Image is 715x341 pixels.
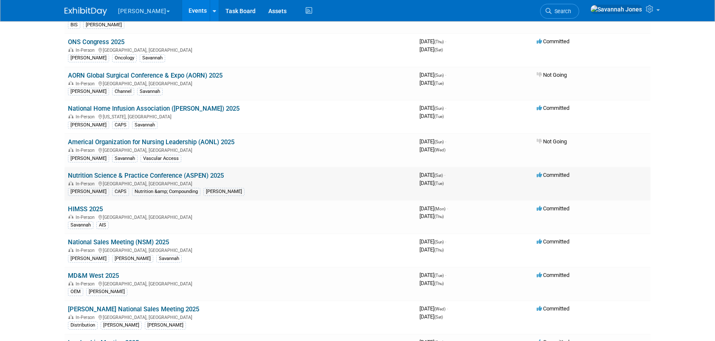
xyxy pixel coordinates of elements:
div: Nutrition &amp; Compounding [132,188,200,196]
span: (Mon) [434,207,445,211]
span: [DATE] [419,172,445,178]
div: [PERSON_NAME] [68,121,109,129]
span: - [447,205,448,212]
span: (Tue) [434,81,444,86]
span: [DATE] [419,305,448,312]
span: Not Going [537,138,567,145]
img: In-Person Event [68,81,73,85]
div: [PERSON_NAME] [68,54,109,62]
img: Savannah Jones [590,5,642,14]
span: (Sun) [434,140,444,144]
div: [GEOGRAPHIC_DATA], [GEOGRAPHIC_DATA] [68,146,413,153]
span: Committed [537,205,569,212]
div: Oncology [112,54,137,62]
span: - [445,138,446,145]
div: [GEOGRAPHIC_DATA], [GEOGRAPHIC_DATA] [68,180,413,187]
span: [DATE] [419,146,445,153]
div: [GEOGRAPHIC_DATA], [GEOGRAPHIC_DATA] [68,46,413,53]
span: [DATE] [419,80,444,86]
div: [PERSON_NAME] [68,255,109,263]
span: [DATE] [419,213,444,219]
img: In-Person Event [68,48,73,52]
div: Distribution [68,321,98,329]
div: [GEOGRAPHIC_DATA], [GEOGRAPHIC_DATA] [68,313,413,320]
span: (Thu) [434,39,444,44]
span: [DATE] [419,38,446,45]
a: National Home Infusion Association ([PERSON_NAME]) 2025 [68,105,239,112]
span: In-Person [76,81,97,87]
img: In-Person Event [68,215,73,219]
div: [PERSON_NAME] [86,288,127,296]
span: [DATE] [419,313,443,320]
span: In-Person [76,281,97,287]
span: Committed [537,38,569,45]
a: [PERSON_NAME] National Sales Meeting 2025 [68,305,199,313]
span: Not Going [537,72,567,78]
span: [DATE] [419,46,443,53]
a: National Sales Meeting (NSM) 2025 [68,238,169,246]
span: (Sat) [434,48,443,52]
div: Savannah [140,54,165,62]
span: [DATE] [419,205,448,212]
div: AIS [96,221,109,229]
div: [PERSON_NAME] [112,255,153,263]
div: [PERSON_NAME] [68,188,109,196]
img: ExhibitDay [65,7,107,16]
img: In-Person Event [68,114,73,118]
span: Search [552,8,571,14]
span: [DATE] [419,280,444,286]
div: Savannah [68,221,93,229]
div: [US_STATE], [GEOGRAPHIC_DATA] [68,113,413,120]
a: Search [540,4,579,19]
span: In-Person [76,148,97,153]
span: - [445,272,446,278]
div: [PERSON_NAME] [68,155,109,162]
span: (Thu) [434,214,444,219]
div: [PERSON_NAME] [203,188,245,196]
span: [DATE] [419,180,444,186]
span: Committed [537,105,569,111]
span: (Tue) [434,273,444,278]
span: In-Person [76,248,97,253]
div: [GEOGRAPHIC_DATA], [GEOGRAPHIC_DATA] [68,246,413,253]
span: - [445,105,446,111]
span: (Thu) [434,248,444,252]
span: [DATE] [419,272,446,278]
a: ONS Congress 2025 [68,38,124,46]
span: Committed [537,305,569,312]
div: Channel [112,88,134,95]
a: HIMSS 2025 [68,205,103,213]
span: (Wed) [434,148,445,152]
div: Vascular Access [141,155,181,162]
span: In-Person [76,181,97,187]
span: (Sun) [434,106,444,111]
span: (Sat) [434,315,443,319]
span: [DATE] [419,138,446,145]
a: AORN Global Surgical Conference & Expo (AORN) 2025 [68,72,222,79]
span: (Sun) [434,240,444,244]
div: Savannah [137,88,163,95]
span: Committed [537,172,569,178]
div: [GEOGRAPHIC_DATA], [GEOGRAPHIC_DATA] [68,280,413,287]
div: [PERSON_NAME] [83,21,124,29]
div: BIS [68,21,80,29]
span: Committed [537,272,569,278]
span: In-Person [76,215,97,220]
div: [GEOGRAPHIC_DATA], [GEOGRAPHIC_DATA] [68,80,413,87]
span: [DATE] [419,113,444,119]
a: Nutrition Science & Practice Conference (ASPEN) 2025 [68,172,224,179]
div: Savannah [156,255,182,263]
span: [DATE] [419,246,444,253]
span: - [445,38,446,45]
span: (Wed) [434,307,445,311]
span: In-Person [76,315,97,320]
span: (Sat) [434,173,443,178]
div: OEM [68,288,83,296]
img: In-Person Event [68,181,73,185]
span: (Tue) [434,181,444,186]
a: MD&M West 2025 [68,272,119,280]
span: - [444,172,445,178]
span: (Thu) [434,281,444,286]
img: In-Person Event [68,281,73,285]
div: Savannah [132,121,158,129]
